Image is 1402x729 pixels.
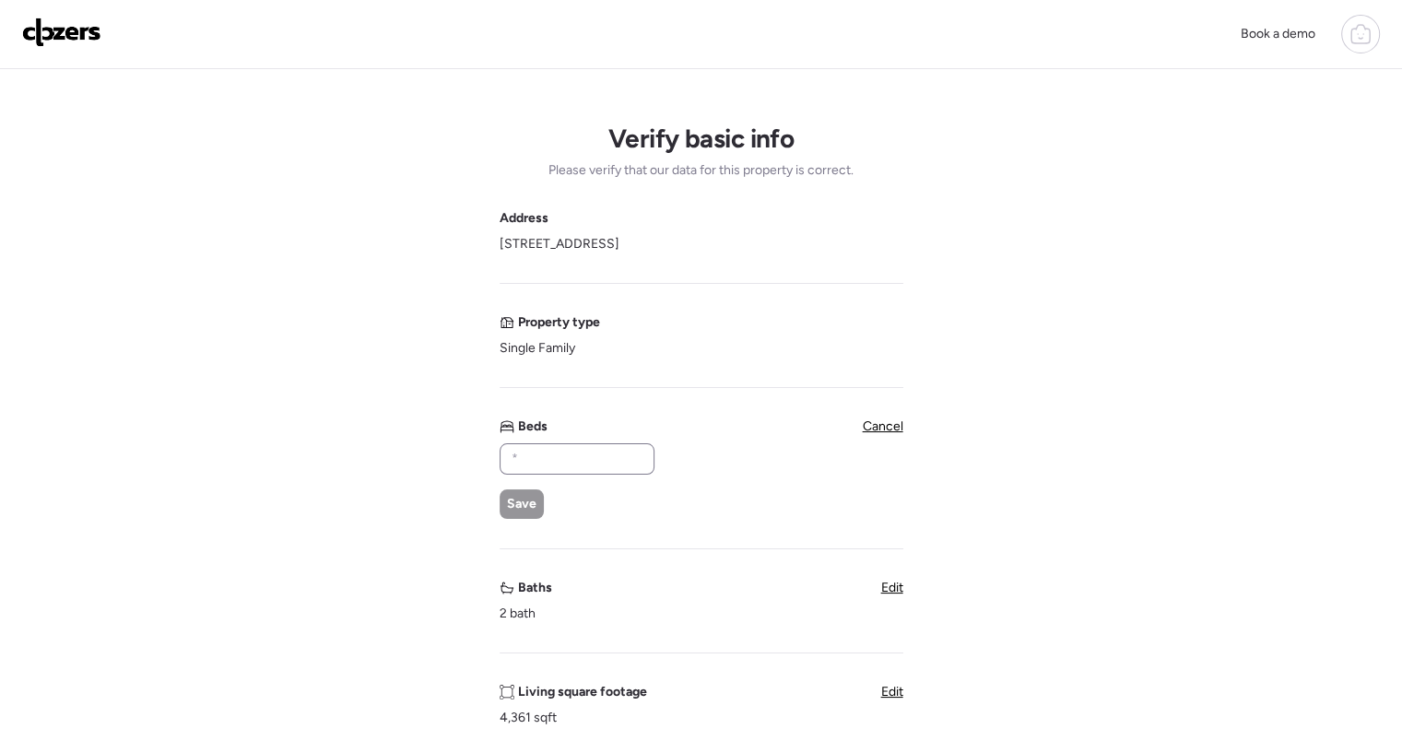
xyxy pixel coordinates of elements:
[500,235,619,253] span: [STREET_ADDRESS]
[500,339,575,358] span: Single Family
[507,495,536,513] span: Save
[518,579,552,597] span: Baths
[518,417,548,436] span: Beds
[22,18,101,47] img: Logo
[500,209,548,228] span: Address
[1241,26,1315,41] span: Book a demo
[548,161,854,180] span: Please verify that our data for this property is correct.
[518,683,647,701] span: Living square footage
[881,580,903,595] span: Edit
[863,418,903,434] span: Cancel
[518,313,600,332] span: Property type
[500,605,536,623] span: 2 bath
[881,684,903,700] span: Edit
[608,123,794,154] h1: Verify basic info
[500,709,557,727] span: 4,361 sqft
